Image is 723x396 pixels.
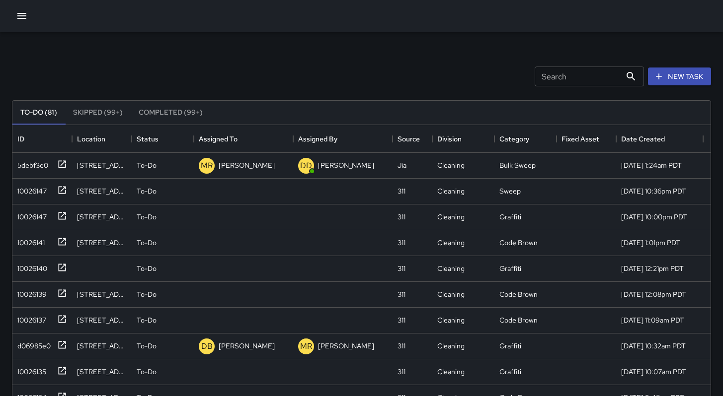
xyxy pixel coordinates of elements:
div: 311 [398,289,405,299]
p: [PERSON_NAME] [219,341,275,351]
p: To-Do [137,212,157,222]
div: 10026147 [13,208,47,222]
p: To-Do [137,264,157,273]
div: 10026137 [13,311,46,325]
button: Skipped (99+) [65,101,131,125]
div: 9/14/2025, 10:36pm PDT [621,186,686,196]
div: Cleaning [437,341,465,351]
div: 516 Natoma Street [77,289,127,299]
div: Graffiti [499,341,521,351]
div: Graffiti [499,212,521,222]
p: To-Do [137,289,157,299]
div: 5debf3e0 [13,156,48,170]
div: Cleaning [437,212,465,222]
p: To-Do [137,238,157,248]
div: Code Brown [499,238,538,248]
div: 9/14/2025, 10:32am PDT [621,341,686,351]
div: Location [77,125,105,153]
div: 1300 Howard Street [77,186,127,196]
div: 9/14/2025, 1:01pm PDT [621,238,680,248]
div: Date Created [616,125,703,153]
button: To-Do (81) [12,101,65,125]
p: [PERSON_NAME] [318,341,374,351]
div: 1201 Bryant Street [77,212,127,222]
div: 311 [398,315,405,325]
div: Fixed Asset [562,125,599,153]
div: Fixed Asset [557,125,616,153]
div: Status [132,125,194,153]
div: 311 [398,264,405,273]
div: 9/14/2025, 10:00pm PDT [621,212,687,222]
p: DD [300,160,312,172]
div: Date Created [621,125,665,153]
div: Bulk Sweep [499,160,536,170]
div: Source [393,125,432,153]
div: ID [12,125,72,153]
div: Cleaning [437,160,465,170]
div: 33 Gordon Street [77,315,127,325]
p: To-Do [137,186,157,196]
div: 10026141 [13,234,45,248]
div: Cleaning [437,315,465,325]
div: 9/14/2025, 10:07am PDT [621,367,686,377]
div: 311 [398,341,405,351]
div: Assigned By [298,125,337,153]
div: Category [494,125,557,153]
div: Cleaning [437,367,465,377]
p: [PERSON_NAME] [219,160,275,170]
div: Division [437,125,462,153]
div: Source [398,125,420,153]
div: Cleaning [437,186,465,196]
div: 375 11th Street [77,238,127,248]
div: ID [17,125,24,153]
div: 311 [398,367,405,377]
div: 10026135 [13,363,46,377]
div: Category [499,125,529,153]
div: d06985e0 [13,337,51,351]
div: 10026140 [13,260,47,273]
div: Code Brown [499,289,538,299]
div: 1179 Howard Street [77,160,127,170]
div: Graffiti [499,264,521,273]
div: Cleaning [437,264,465,273]
div: 311 [398,212,405,222]
p: To-Do [137,367,157,377]
div: 311 [398,238,405,248]
div: 9/14/2025, 12:21pm PDT [621,264,684,273]
div: 10026147 [13,182,47,196]
p: [PERSON_NAME] [318,160,374,170]
div: Jia [398,160,406,170]
div: Assigned By [293,125,393,153]
div: 1612 Harrison Street [77,341,127,351]
div: Code Brown [499,315,538,325]
button: New Task [648,67,711,86]
div: Cleaning [437,238,465,248]
p: To-Do [137,341,157,351]
p: DB [201,340,213,352]
p: MR [201,160,213,172]
p: MR [300,340,312,352]
div: 9/14/2025, 12:08pm PDT [621,289,686,299]
div: 9/15/2025, 1:24am PDT [621,160,682,170]
div: 311 [398,186,405,196]
div: Status [137,125,159,153]
div: Sweep [499,186,521,196]
div: Cleaning [437,289,465,299]
div: Location [72,125,132,153]
div: Graffiti [499,367,521,377]
p: To-Do [137,315,157,325]
div: Assigned To [194,125,293,153]
div: Assigned To [199,125,238,153]
div: Division [432,125,494,153]
p: To-Do [137,160,157,170]
div: 345 8th Street [77,367,127,377]
div: 10026139 [13,285,47,299]
button: Completed (99+) [131,101,211,125]
div: 9/14/2025, 11:09am PDT [621,315,684,325]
